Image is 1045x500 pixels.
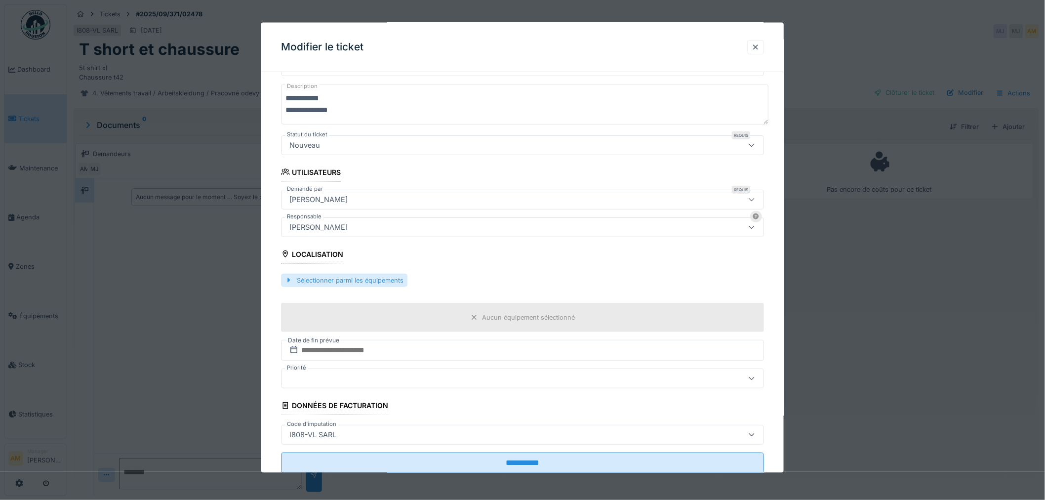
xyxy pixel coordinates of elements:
div: Données de facturation [281,398,388,415]
div: Utilisateurs [281,165,341,181]
div: Sélectionner parmi les équipements [281,273,407,287]
div: Requis [732,131,750,139]
div: I808-VL SARL [285,429,340,440]
label: Responsable [285,212,323,220]
div: Requis [732,185,750,193]
label: Statut du ticket [285,130,329,138]
div: Localisation [281,247,343,263]
div: [PERSON_NAME] [285,194,352,205]
label: Description [285,80,320,92]
label: Priorité [285,364,308,372]
label: Demandé par [285,184,324,193]
label: Code d'imputation [285,420,338,428]
div: Nouveau [285,139,324,150]
label: Date de fin prévue [287,335,340,346]
div: Aucun équipement sélectionné [482,312,575,322]
h3: Modifier le ticket [281,41,363,53]
div: [PERSON_NAME] [285,221,352,232]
